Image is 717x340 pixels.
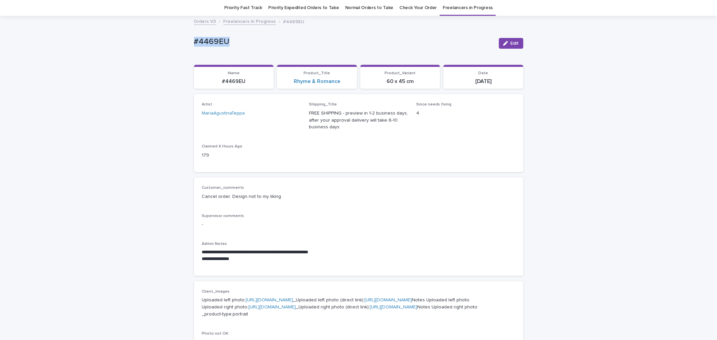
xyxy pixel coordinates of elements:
p: 4 [416,110,515,117]
button: Edit [499,38,523,49]
a: Freelancers in Progress [224,17,276,25]
p: FREE SHIPPING - preview in 1-2 business days, after your approval delivery will take 6-10 busines... [309,110,408,131]
a: [URL][DOMAIN_NAME] [370,305,417,309]
span: Client_Images [202,290,230,294]
span: Artist [202,102,212,107]
span: Photo not OK [202,332,229,336]
a: MariaAgustinaTeppa [202,110,245,117]
a: Orders V3 [194,17,216,25]
a: [URL][DOMAIN_NAME] [246,298,293,302]
span: Supervisor comments [202,214,244,218]
span: Since needs fixing [416,102,451,107]
p: Uploaded left photo: _Uploaded left photo (direct link): Notes Uploaded left photo: Uploaded righ... [202,297,515,317]
p: Cancel order. Design not to my liking [202,193,515,200]
span: Admin Notes [202,242,227,246]
p: 179 [202,152,301,159]
span: Customer_comments [202,186,244,190]
p: #4469EU [194,37,493,47]
a: [URL][DOMAIN_NAME] [249,305,296,309]
span: Shipping_Title [309,102,337,107]
a: Rhyme & Romance [294,78,340,85]
span: Date [478,71,488,75]
span: Claimed X Hours Ago [202,144,243,148]
p: #4469EU [283,17,305,25]
p: #4469EU [198,78,270,85]
p: - [202,221,515,228]
span: Product_Variant [385,71,415,75]
p: [DATE] [447,78,519,85]
span: Edit [511,41,519,46]
span: Name [228,71,240,75]
span: Product_Title [304,71,330,75]
a: [URL][DOMAIN_NAME] [365,298,412,302]
p: 60 x 45 cm [364,78,436,85]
